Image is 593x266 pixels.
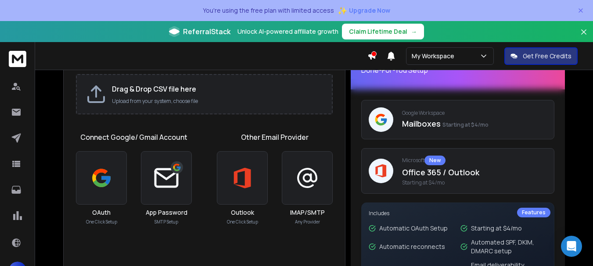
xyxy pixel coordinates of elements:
[379,242,445,251] p: Automatic reconnects
[338,2,390,19] button: ✨Upgrade Now
[92,208,111,217] h3: OAuth
[517,208,550,217] div: Features
[86,219,117,225] p: One Click Setup
[471,238,547,255] p: Automated SPF, DKIM, DMARC setup
[241,132,309,142] h1: Other Email Provider
[523,52,571,60] p: Get Free Credits
[183,26,230,37] span: ReferralStack
[338,4,347,17] span: ✨
[112,84,323,94] h2: Drag & Drop CSV file here
[402,117,547,130] p: Mailboxes
[112,98,323,105] p: Upload from your system, choose file
[402,110,547,117] p: Google Workspace
[295,219,320,225] p: Any Provider
[379,224,448,233] p: Automatic OAuth Setup
[442,121,489,128] span: Starting at $4/mo
[412,52,458,60] p: My Workspace
[227,219,258,225] p: One Click Setup
[369,210,547,217] p: Includes
[561,236,582,257] div: Open Intercom Messenger
[80,132,187,142] h1: Connect Google/ Gmail Account
[402,179,547,186] span: Starting at $4/mo
[411,27,417,36] span: →
[578,26,589,47] button: Close banner
[231,208,254,217] h3: Outlook
[146,208,187,217] h3: App Password
[402,156,547,165] p: Microsoft
[342,24,424,39] button: Claim Lifetime Deal→
[349,6,390,15] span: Upgrade Now
[361,65,554,75] p: Done-For-You Setup
[203,6,334,15] p: You're using the free plan with limited access
[402,166,547,178] p: Office 365 / Outlook
[155,219,178,225] p: SMTP Setup
[471,224,522,233] p: Starting at $4/mo
[237,27,338,36] p: Unlock AI-powered affiliate growth
[424,156,446,165] div: New
[504,47,578,65] button: Get Free Credits
[290,208,325,217] h3: IMAP/SMTP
